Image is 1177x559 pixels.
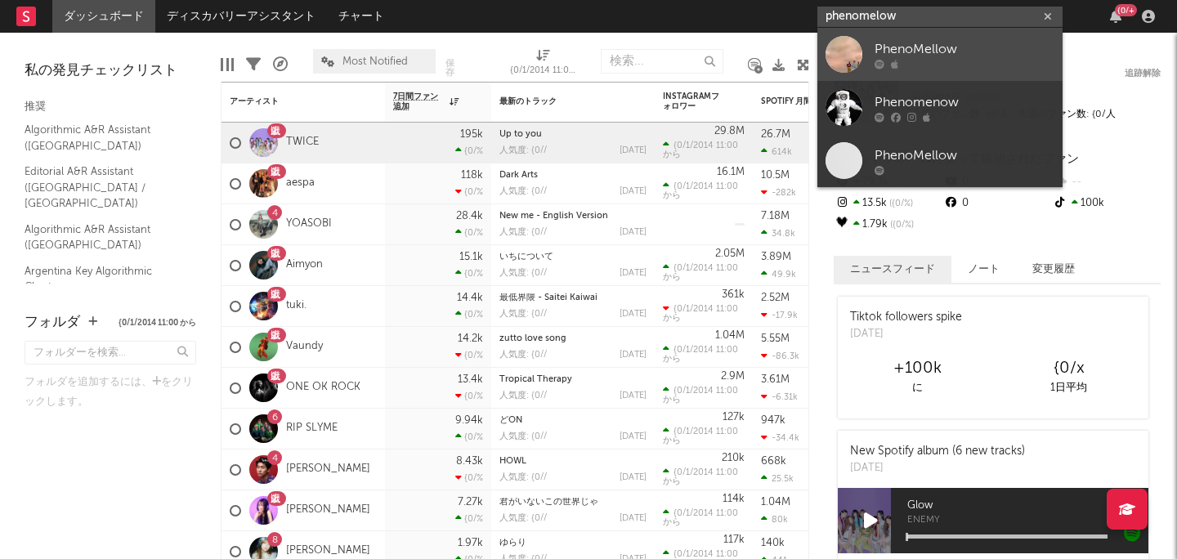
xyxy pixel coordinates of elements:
div: 1日平均 [993,378,1144,398]
a: Vaundy [286,340,323,354]
div: 114k [723,494,745,504]
div: {0/% [455,145,483,156]
a: [PERSON_NAME] [286,544,370,558]
div: 80k [761,514,788,525]
a: tuki. [286,299,307,313]
div: [DATE] [620,432,647,441]
button: {0/1/2014 11:00 から [119,319,196,327]
div: [DATE] [620,269,647,278]
span: {0/% [887,199,913,208]
div: New Spotify album (6 new tracks) [850,443,1025,460]
a: Editorial A&R Assistant ([GEOGRAPHIC_DATA] / [GEOGRAPHIC_DATA]) [25,163,180,212]
div: {0/1/2014 11:00 から [663,344,745,364]
div: {0/% [455,350,483,360]
div: 127k [723,412,745,423]
div: {0/1/2014 11:00 から [510,41,575,88]
a: RIP SLYME [286,422,338,436]
div: -17.9k [761,310,798,320]
div: 2.05M [715,248,745,259]
a: aespa [286,177,315,190]
div: HOWL [499,457,647,466]
a: [PERSON_NAME] [286,503,370,517]
div: 16.1M [717,167,745,177]
div: {0/1/2014 11:00 から [663,262,745,282]
a: PhenoMellow [817,28,1063,81]
div: どON [499,416,647,425]
div: [DATE] [620,310,647,319]
a: Algorithmic A&R Assistant ([GEOGRAPHIC_DATA]) [25,221,180,254]
div: 13.4k [458,374,483,385]
div: 推奨 [25,97,196,117]
div: {0/+ [1115,4,1137,16]
div: 614k [761,146,792,157]
div: 26.7M [761,129,790,140]
div: {0/1/2014 11:00 から [663,467,745,486]
div: 7.18M [761,211,790,221]
div: 最新のトラック [499,96,622,106]
div: {0/% [455,513,483,524]
div: [DATE] [850,460,1025,476]
button: 保存 [441,59,459,77]
span: Most Notified [342,56,408,67]
div: A&Rパイプライン [273,41,288,88]
div: [DATE] [620,473,647,482]
div: {0/% [455,472,483,483]
a: Algorithmic A&R Assistant ([GEOGRAPHIC_DATA]) [25,121,180,154]
div: Up to you [499,130,647,139]
div: 118k [461,170,483,181]
div: [DATE] [850,326,962,342]
div: 947k [761,415,785,426]
div: {0/x [993,359,1144,378]
div: -6.31k [761,391,798,402]
div: 人気度: {0// [499,514,547,523]
div: 195k [460,129,483,140]
button: {0/+ [1110,10,1121,23]
input: アーティストを検索 [817,7,1063,27]
div: Phenomenow [875,92,1054,112]
div: 25.5k [761,473,794,484]
a: 君がいないこの世界じゃ [499,498,598,507]
div: フィルター [246,41,261,88]
div: {0/1/2014 11:00 から [663,426,745,445]
div: 668k [761,456,786,467]
span: 7日間ファン追加 [393,92,445,111]
div: 8.43k [456,456,483,467]
div: 117k [723,534,745,545]
span: ENEMY [907,516,1148,525]
div: [DATE] [620,351,647,360]
div: 14.4k [457,293,483,303]
div: フォルダ [25,313,80,333]
div: {0/% [455,186,483,197]
div: -86.3k [761,351,799,361]
div: Tiktok followers spike [850,309,962,326]
a: Phenomenow [817,81,1063,134]
div: 人気度: {0// [499,351,547,360]
div: {0/1/2014 11:00 から [663,140,745,159]
a: どON [499,416,522,425]
a: Argentina Key Algorithmic Charts [25,262,180,296]
div: 人気度: {0// [499,310,547,319]
div: 最低界隈 - Saitei Kaiwai [499,293,647,302]
div: 13.5k [834,193,942,214]
a: zutto love song [499,334,566,343]
div: {0/% [455,268,483,279]
span: {0/% [888,221,914,230]
div: {0/1/2014 11:00 から [663,508,745,527]
div: 人気度: {0// [499,228,547,237]
div: フォルダを追加するには、 をクリックします。 [25,373,196,412]
a: New me - English Version [499,212,608,221]
div: アーティスト [230,96,352,106]
div: zutto love song [499,334,647,343]
div: 49.9k [761,269,796,279]
div: 3.61M [761,374,790,385]
div: に [842,378,993,398]
a: PhenoMellow [817,134,1063,187]
div: 1.79k [834,214,942,235]
div: 人気度: {0// [499,473,547,482]
div: [DATE] [620,228,647,237]
div: Instagramフォロワー [663,92,720,111]
div: New me - English Version [499,212,647,221]
a: ONE OK ROCK [286,381,360,395]
div: 人気度: {0// [499,432,547,441]
div: -282k [761,187,796,198]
